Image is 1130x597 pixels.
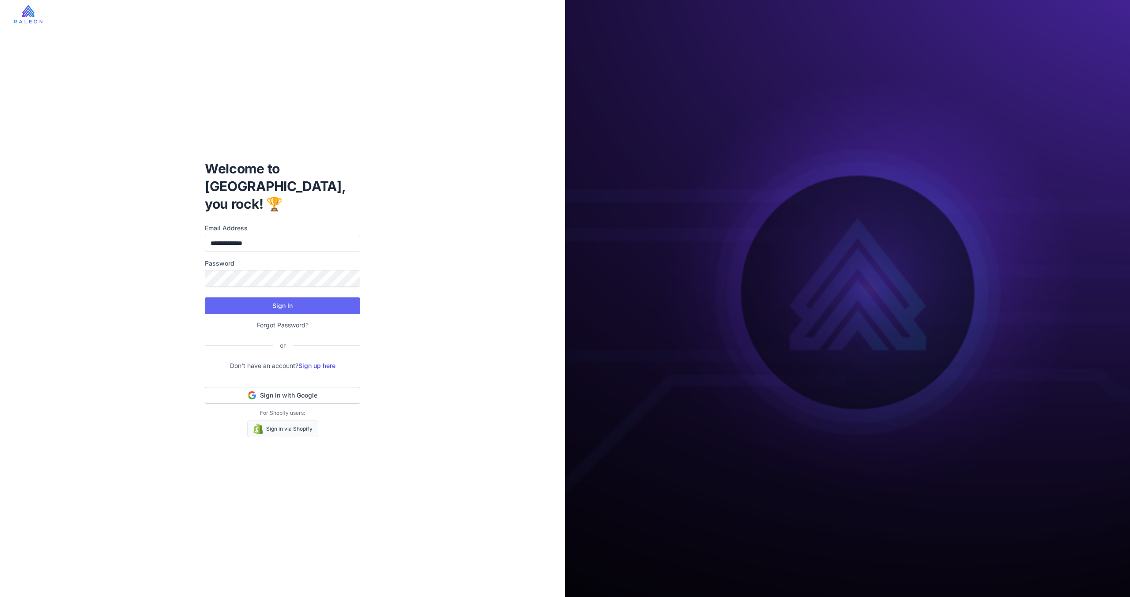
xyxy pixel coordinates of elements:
[205,223,360,233] label: Email Address
[205,297,360,314] button: Sign In
[205,160,360,213] h1: Welcome to [GEOGRAPHIC_DATA], you rock! 🏆
[257,321,309,329] a: Forgot Password?
[205,361,360,371] p: Don't have an account?
[298,362,335,369] a: Sign up here
[14,5,42,23] img: raleon-logo-whitebg.9aac0268.jpg
[247,421,318,437] a: Sign in via Shopify
[273,341,293,350] div: or
[205,387,360,404] button: Sign in with Google
[205,409,360,417] p: For Shopify users:
[260,391,317,400] span: Sign in with Google
[205,259,360,268] label: Password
